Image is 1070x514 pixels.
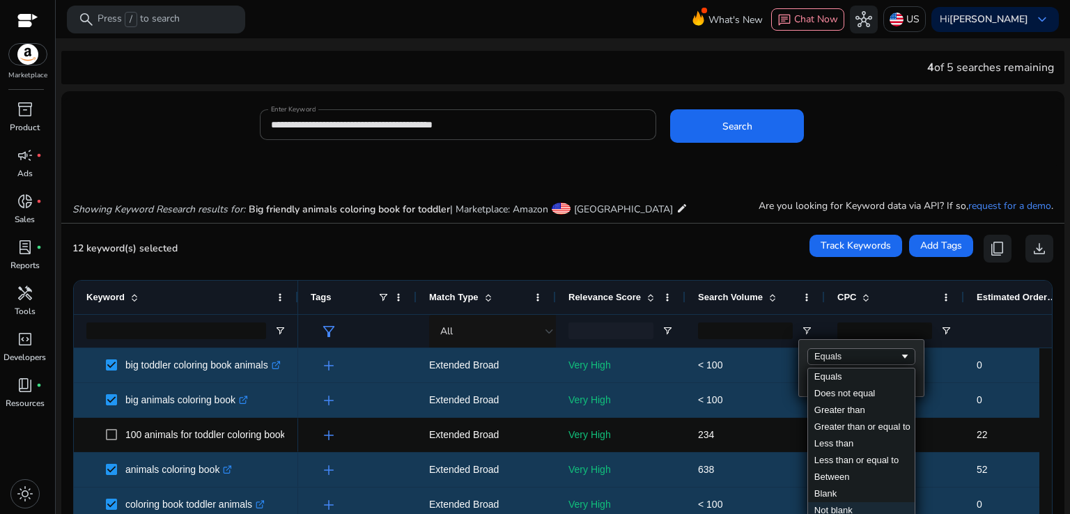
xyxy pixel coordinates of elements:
[977,464,988,475] span: 52
[940,325,952,336] button: Open Filter Menu
[10,259,40,272] p: Reports
[1034,11,1050,28] span: keyboard_arrow_down
[722,119,752,134] span: Search
[125,455,232,484] p: animals coloring book
[989,240,1006,257] span: content_copy
[249,203,450,216] span: Big friendly animals coloring book for toddler
[311,292,331,302] span: Tags
[850,6,878,33] button: hub
[906,7,920,31] p: US
[814,455,899,465] span: Less than or equal to
[125,351,281,380] p: big toddler coloring book animals
[977,429,988,440] span: 22
[977,359,982,371] span: 0
[794,13,838,26] span: Chat Now
[662,325,673,336] button: Open Filter Menu
[771,8,844,31] button: chatChat Now
[814,472,850,482] span: Between
[698,322,793,339] input: Search Volume Filter Input
[429,421,543,449] p: Extended Broad
[670,109,804,143] button: Search
[72,203,245,216] i: Showing Keyword Research results for:
[977,499,982,510] span: 0
[814,351,899,361] div: Equals
[98,12,180,27] p: Press to search
[568,351,673,380] p: Very High
[568,386,673,414] p: Very High
[36,382,42,388] span: fiber_manual_record
[977,292,1060,302] span: Estimated Orders/Month
[814,405,865,415] span: Greater than
[9,44,47,65] img: amazon.svg
[574,203,673,216] span: [GEOGRAPHIC_DATA]
[807,348,915,365] div: Filtering operator
[320,427,337,444] span: add
[320,357,337,374] span: add
[36,244,42,250] span: fiber_manual_record
[698,499,722,510] span: < 100
[1025,235,1053,263] button: download
[927,60,934,75] span: 4
[320,323,337,340] span: filter_alt
[36,153,42,158] span: fiber_manual_record
[698,292,763,302] span: Search Volume
[271,104,316,114] mat-label: Enter Keyword
[429,455,543,484] p: Extended Broad
[814,371,842,382] span: Equals
[15,213,35,226] p: Sales
[708,8,763,32] span: What's New
[977,394,982,405] span: 0
[568,292,641,302] span: Relevance Score
[968,199,1051,212] a: request for a demo
[429,386,543,414] p: Extended Broad
[125,421,298,449] p: 100 animals for toddler coloring book
[568,421,673,449] p: Very High
[320,497,337,513] span: add
[8,70,47,81] p: Marketplace
[17,193,33,210] span: donut_small
[17,285,33,302] span: handyman
[676,200,688,217] mat-icon: edit
[17,167,33,180] p: Ads
[814,388,875,398] span: Does not equal
[777,13,791,27] span: chat
[17,147,33,164] span: campaign
[320,462,337,478] span: add
[809,235,902,257] button: Track Keywords
[320,392,337,409] span: add
[6,397,45,410] p: Resources
[17,331,33,348] span: code_blocks
[440,325,453,338] span: All
[36,198,42,204] span: fiber_manual_record
[855,11,872,28] span: hub
[837,322,932,339] input: CPC Filter Input
[920,238,962,253] span: Add Tags
[86,292,125,302] span: Keyword
[17,485,33,502] span: light_mode
[814,421,910,432] span: Greater than or equal to
[814,438,853,449] span: Less than
[17,101,33,118] span: inventory_2
[698,464,714,475] span: 638
[3,351,46,364] p: Developers
[450,203,548,216] span: | Marketplace: Amazon
[429,351,543,380] p: Extended Broad
[759,198,1053,213] p: Are you looking for Keyword data via API? If so, .
[698,394,722,405] span: < 100
[821,238,891,253] span: Track Keywords
[274,325,286,336] button: Open Filter Menu
[78,11,95,28] span: search
[814,488,837,499] span: Blank
[10,121,40,134] p: Product
[1031,240,1048,257] span: download
[940,15,1028,24] p: Hi
[17,239,33,256] span: lab_profile
[568,455,673,484] p: Very High
[801,325,812,336] button: Open Filter Menu
[86,322,266,339] input: Keyword Filter Input
[15,305,36,318] p: Tools
[698,359,722,371] span: < 100
[798,339,924,397] div: Column Filter
[125,386,248,414] p: big animals coloring book
[984,235,1011,263] button: content_copy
